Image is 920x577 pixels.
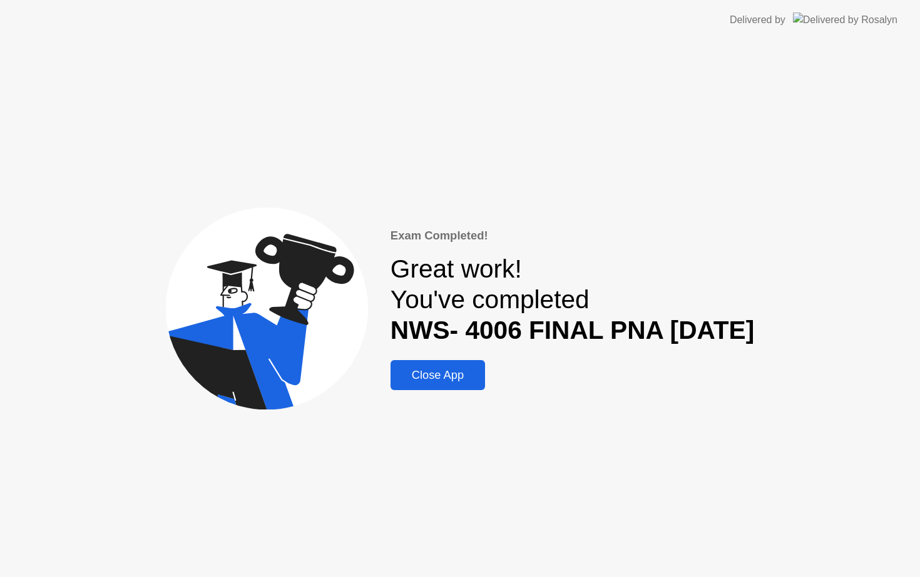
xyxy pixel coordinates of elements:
[391,360,485,390] button: Close App
[391,227,754,244] div: Exam Completed!
[391,316,754,344] b: NWS- 4006 FINAL PNA [DATE]
[793,13,897,27] img: Delivered by Rosalyn
[730,13,785,28] div: Delivered by
[391,254,754,345] div: Great work! You've completed
[394,368,481,382] div: Close App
